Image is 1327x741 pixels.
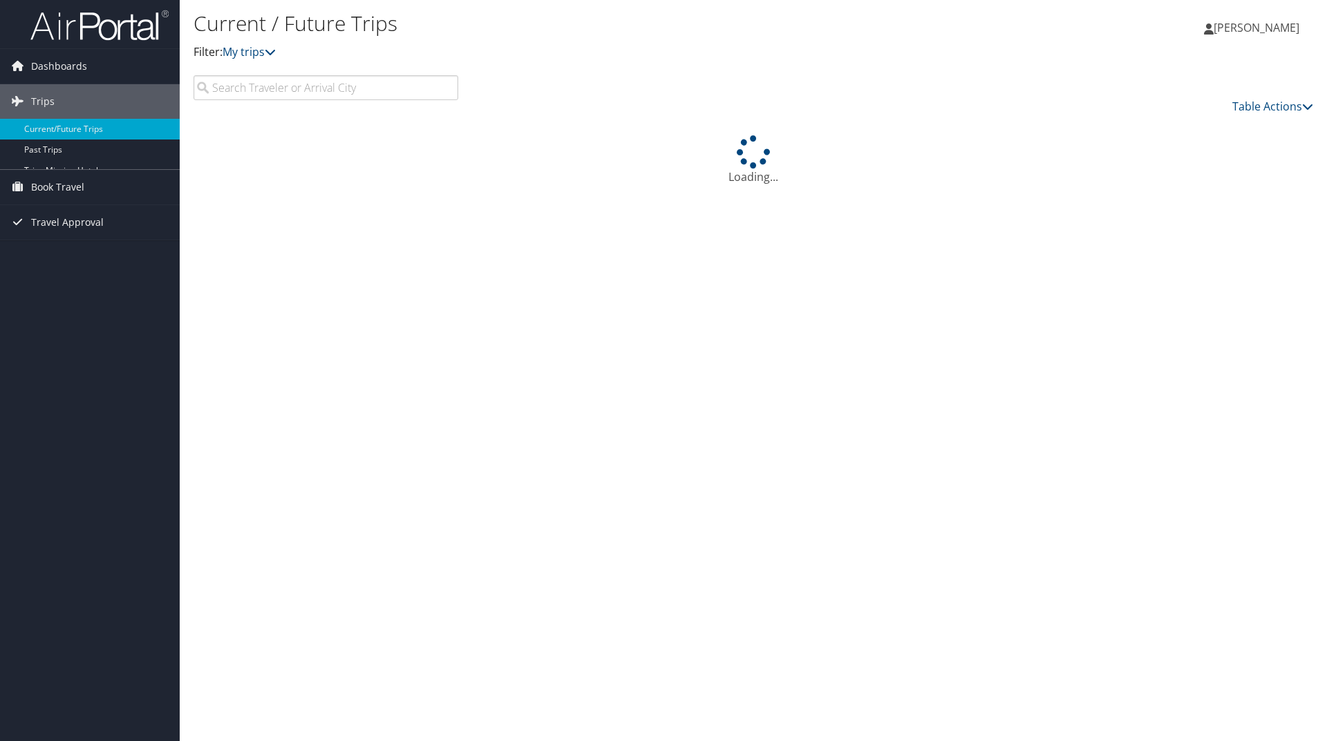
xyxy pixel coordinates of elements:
[1232,99,1313,114] a: Table Actions
[194,75,458,100] input: Search Traveler or Arrival City
[223,44,276,59] a: My trips
[31,49,87,84] span: Dashboards
[194,9,940,38] h1: Current / Future Trips
[31,205,104,240] span: Travel Approval
[31,170,84,204] span: Book Travel
[1204,7,1313,48] a: [PERSON_NAME]
[31,84,55,119] span: Trips
[1214,20,1299,35] span: [PERSON_NAME]
[30,9,169,41] img: airportal-logo.png
[194,135,1313,185] div: Loading...
[194,44,940,61] p: Filter:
